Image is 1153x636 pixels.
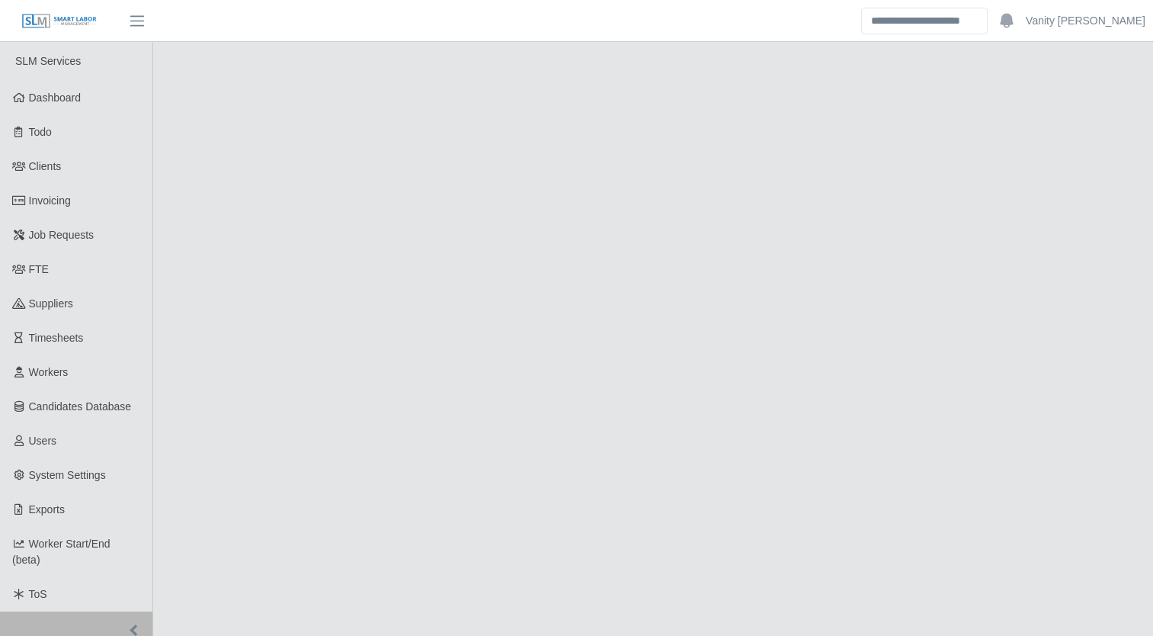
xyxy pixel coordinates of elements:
[29,160,62,172] span: Clients
[29,588,47,600] span: ToS
[29,126,52,138] span: Todo
[29,92,82,104] span: Dashboard
[29,366,69,378] span: Workers
[29,297,73,310] span: Suppliers
[12,538,110,566] span: Worker Start/End (beta)
[29,435,57,447] span: Users
[1026,13,1145,29] a: Vanity [PERSON_NAME]
[29,332,84,344] span: Timesheets
[29,503,65,516] span: Exports
[29,229,94,241] span: Job Requests
[861,8,988,34] input: Search
[29,194,71,207] span: Invoicing
[29,469,106,481] span: System Settings
[29,400,132,413] span: Candidates Database
[29,263,49,275] span: FTE
[15,55,81,67] span: SLM Services
[21,13,98,30] img: SLM Logo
